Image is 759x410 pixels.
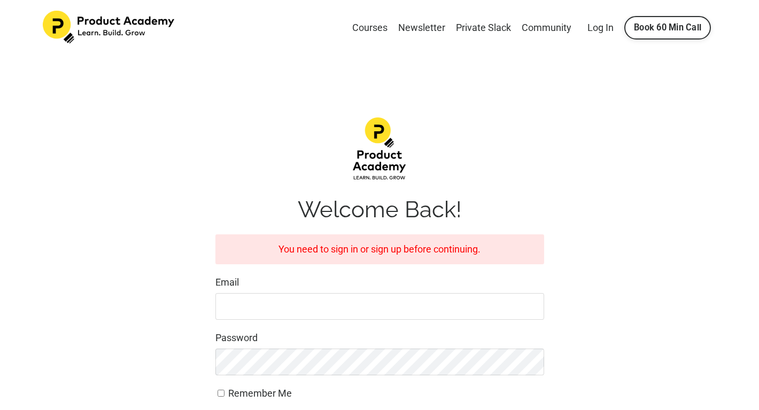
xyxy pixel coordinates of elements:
a: Private Slack [456,20,511,36]
label: Email [215,275,544,290]
img: d1483da-12f4-ea7b-dcde-4e4ae1a68fea_Product-academy-02.png [353,117,406,181]
a: Community [522,20,571,36]
a: Courses [352,20,388,36]
label: Password [215,330,544,346]
h1: Welcome Back! [215,196,544,223]
input: Remember Me [218,390,224,397]
a: Newsletter [398,20,445,36]
a: Log In [587,22,614,33]
a: Book 60 Min Call [624,16,711,40]
div: You need to sign in or sign up before continuing. [215,234,544,265]
img: Product Academy Logo [43,11,176,44]
span: Remember Me [228,388,292,399]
